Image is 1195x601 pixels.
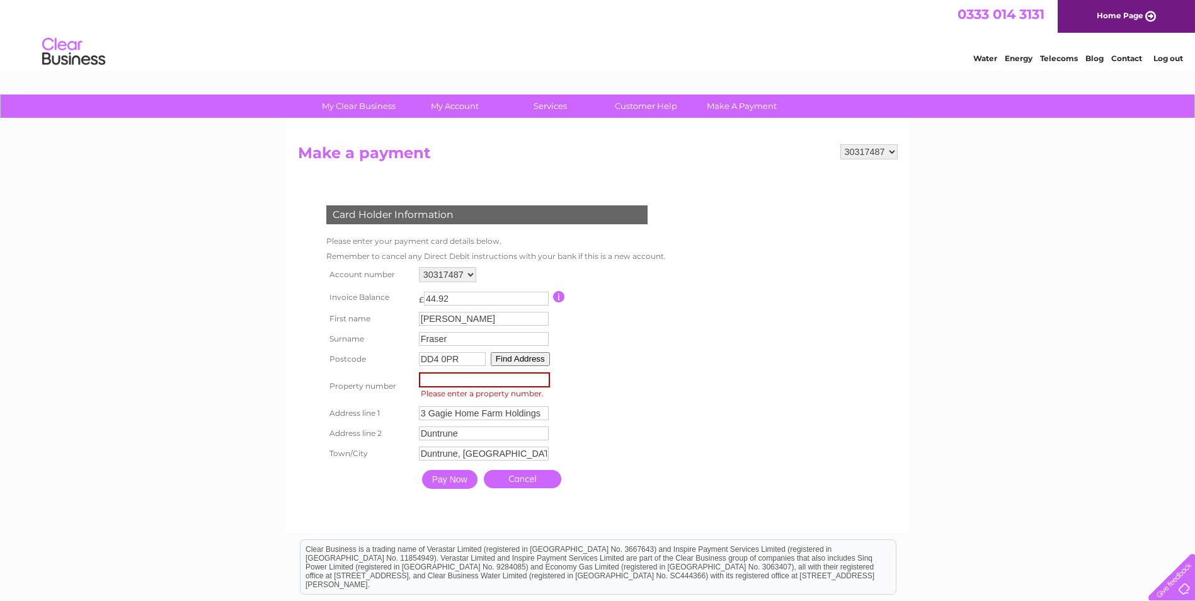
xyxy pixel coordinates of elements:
a: Blog [1085,54,1104,63]
a: Customer Help [594,94,698,118]
th: Property number [323,369,416,403]
a: 0333 014 3131 [958,6,1044,22]
td: Remember to cancel any Direct Debit instructions with your bank if this is a new account. [323,249,669,264]
a: Water [973,54,997,63]
a: My Account [403,94,506,118]
th: Account number [323,264,416,285]
span: Please enter a property number. [419,387,554,400]
a: Log out [1153,54,1183,63]
input: Pay Now [422,470,477,489]
th: Postcode [323,349,416,369]
th: Address line 1 [323,403,416,423]
a: My Clear Business [307,94,411,118]
h2: Make a payment [298,144,898,168]
th: Address line 2 [323,423,416,444]
td: £ [419,289,424,304]
a: Energy [1005,54,1032,63]
div: Clear Business is a trading name of Verastar Limited (registered in [GEOGRAPHIC_DATA] No. 3667643... [300,7,896,61]
a: Services [498,94,602,118]
a: Cancel [484,470,561,488]
th: Invoice Balance [323,285,416,309]
div: Card Holder Information [326,205,648,224]
th: Surname [323,329,416,349]
img: logo.png [42,33,106,71]
a: Telecoms [1040,54,1078,63]
a: Contact [1111,54,1142,63]
button: Find Address [491,352,550,366]
th: Town/City [323,444,416,464]
a: Make A Payment [690,94,794,118]
input: Information [553,291,565,302]
td: Please enter your payment card details below. [323,234,669,249]
th: First name [323,309,416,329]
